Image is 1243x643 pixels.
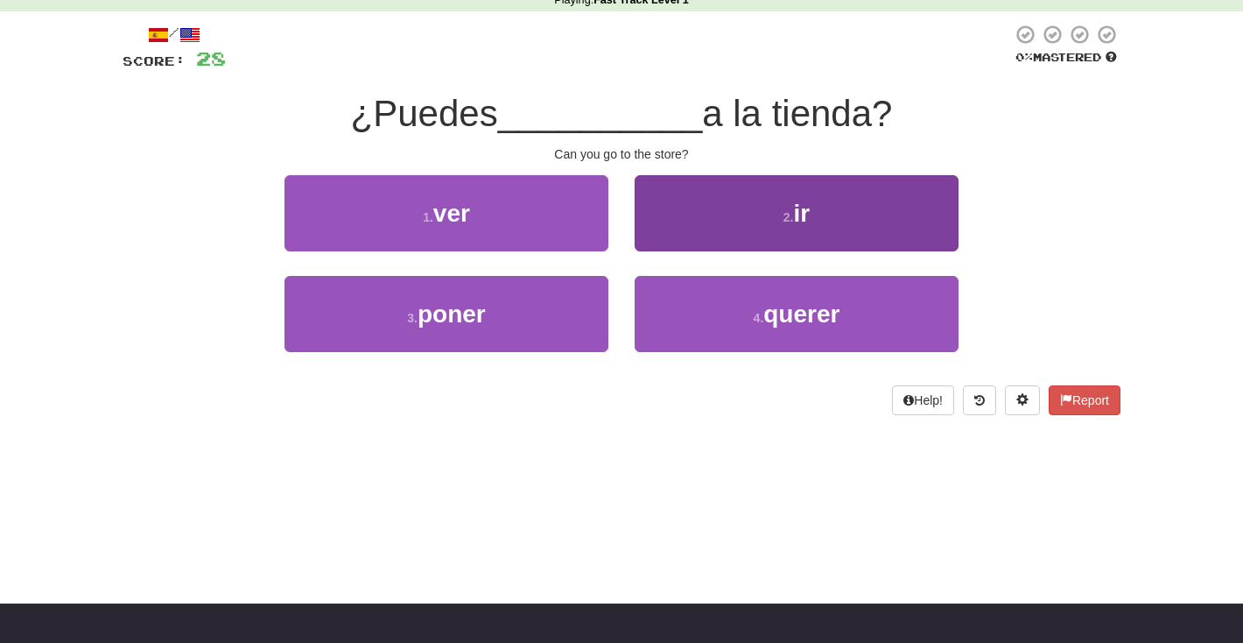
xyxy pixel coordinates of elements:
button: 3.poner [284,276,608,352]
span: __________ [498,93,703,134]
button: Report [1049,385,1120,415]
span: poner [418,300,486,328]
small: 1 . [423,210,433,224]
small: 4 . [754,311,764,325]
small: 2 . [783,210,794,224]
div: / [123,24,226,46]
button: 2.ir [635,175,959,251]
button: Round history (alt+y) [963,385,996,415]
span: querer [763,300,839,328]
button: Help! [892,385,954,415]
span: 0 % [1015,50,1033,64]
span: ir [794,200,811,227]
small: 3 . [407,311,418,325]
span: ¿Puedes [351,93,498,134]
div: Mastered [1012,50,1120,66]
span: Score: [123,53,186,68]
span: ver [433,200,470,227]
button: 1.ver [284,175,608,251]
div: Can you go to the store? [123,145,1120,163]
span: a la tienda? [702,93,892,134]
button: 4.querer [635,276,959,352]
span: 28 [196,47,226,69]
